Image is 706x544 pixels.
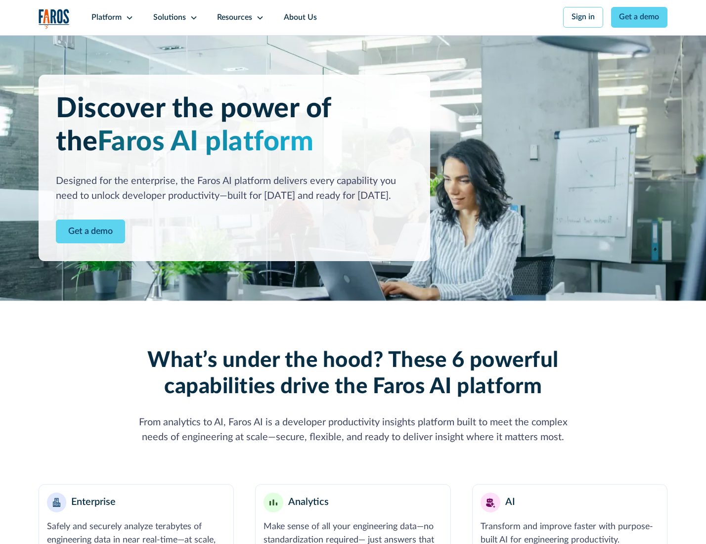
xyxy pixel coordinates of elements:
[53,498,61,507] img: Enterprise building blocks or structure icon
[127,348,579,400] h2: What’s under the hood? These 6 powerful capabilities drive the Faros AI platform
[56,174,412,204] div: Designed for the enterprise, the Faros AI platform delivers every capability you need to unlock d...
[71,495,116,510] div: Enterprise
[153,12,186,24] div: Solutions
[97,128,314,156] span: Faros AI platform
[288,495,329,510] div: Analytics
[563,7,603,28] a: Sign in
[611,7,668,28] a: Get a demo
[505,495,515,510] div: AI
[56,92,412,159] h1: Discover the power of the
[217,12,252,24] div: Resources
[127,415,579,445] div: From analytics to AI, Faros AI is a developer productivity insights platform built to meet the co...
[483,495,498,510] img: AI robot or assistant icon
[269,499,277,506] img: Minimalist bar chart analytics icon
[39,9,70,29] a: home
[39,9,70,29] img: Logo of the analytics and reporting company Faros.
[91,12,122,24] div: Platform
[56,220,125,244] a: Contact Modal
